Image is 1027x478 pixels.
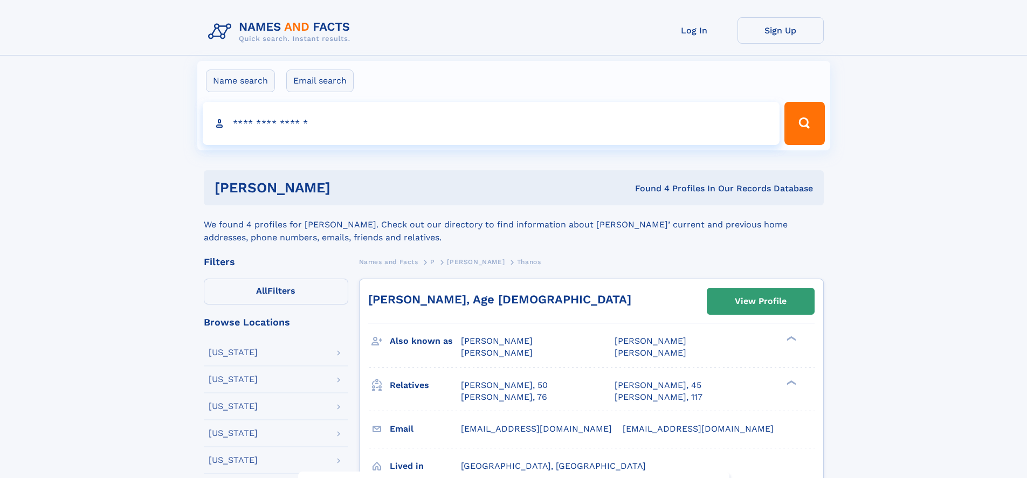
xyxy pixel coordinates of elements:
[209,456,258,465] div: [US_STATE]
[615,391,702,403] a: [PERSON_NAME], 117
[447,255,505,268] a: [PERSON_NAME]
[215,181,483,195] h1: [PERSON_NAME]
[517,258,541,266] span: Thanos
[784,335,797,342] div: ❯
[461,379,548,391] a: [PERSON_NAME], 50
[735,289,787,314] div: View Profile
[209,375,258,384] div: [US_STATE]
[461,348,533,358] span: [PERSON_NAME]
[368,293,631,306] a: [PERSON_NAME], Age [DEMOGRAPHIC_DATA]
[359,255,418,268] a: Names and Facts
[286,70,354,92] label: Email search
[390,376,461,394] h3: Relatives
[204,317,348,327] div: Browse Locations
[204,279,348,304] label: Filters
[651,17,737,44] a: Log In
[784,379,797,386] div: ❯
[390,332,461,350] h3: Also known as
[447,258,505,266] span: [PERSON_NAME]
[209,402,258,411] div: [US_STATE]
[390,420,461,438] h3: Email
[784,102,824,145] button: Search Button
[615,348,686,358] span: [PERSON_NAME]
[206,70,275,92] label: Name search
[461,336,533,346] span: [PERSON_NAME]
[623,424,774,434] span: [EMAIL_ADDRESS][DOMAIN_NAME]
[209,429,258,438] div: [US_STATE]
[390,457,461,475] h3: Lived in
[430,258,435,266] span: P
[204,205,824,244] div: We found 4 profiles for [PERSON_NAME]. Check out our directory to find information about [PERSON_...
[737,17,824,44] a: Sign Up
[615,379,701,391] a: [PERSON_NAME], 45
[204,257,348,267] div: Filters
[615,336,686,346] span: [PERSON_NAME]
[461,424,612,434] span: [EMAIL_ADDRESS][DOMAIN_NAME]
[430,255,435,268] a: P
[209,348,258,357] div: [US_STATE]
[707,288,814,314] a: View Profile
[461,461,646,471] span: [GEOGRAPHIC_DATA], [GEOGRAPHIC_DATA]
[256,286,267,296] span: All
[203,102,780,145] input: search input
[204,17,359,46] img: Logo Names and Facts
[483,183,813,195] div: Found 4 Profiles In Our Records Database
[461,391,547,403] a: [PERSON_NAME], 76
